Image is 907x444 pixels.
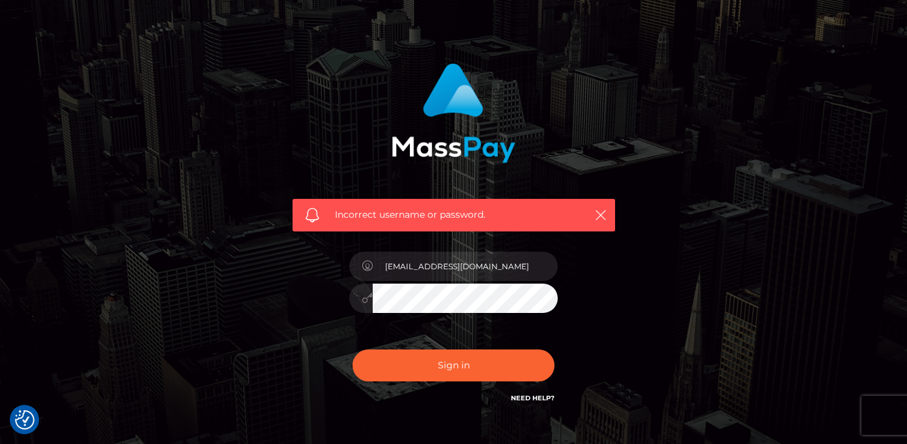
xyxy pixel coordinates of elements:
[353,349,554,381] button: Sign in
[392,63,515,163] img: MassPay Login
[335,208,573,222] span: Incorrect username or password.
[15,410,35,430] img: Revisit consent button
[15,410,35,430] button: Consent Preferences
[511,394,554,402] a: Need Help?
[373,252,558,281] input: Username...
